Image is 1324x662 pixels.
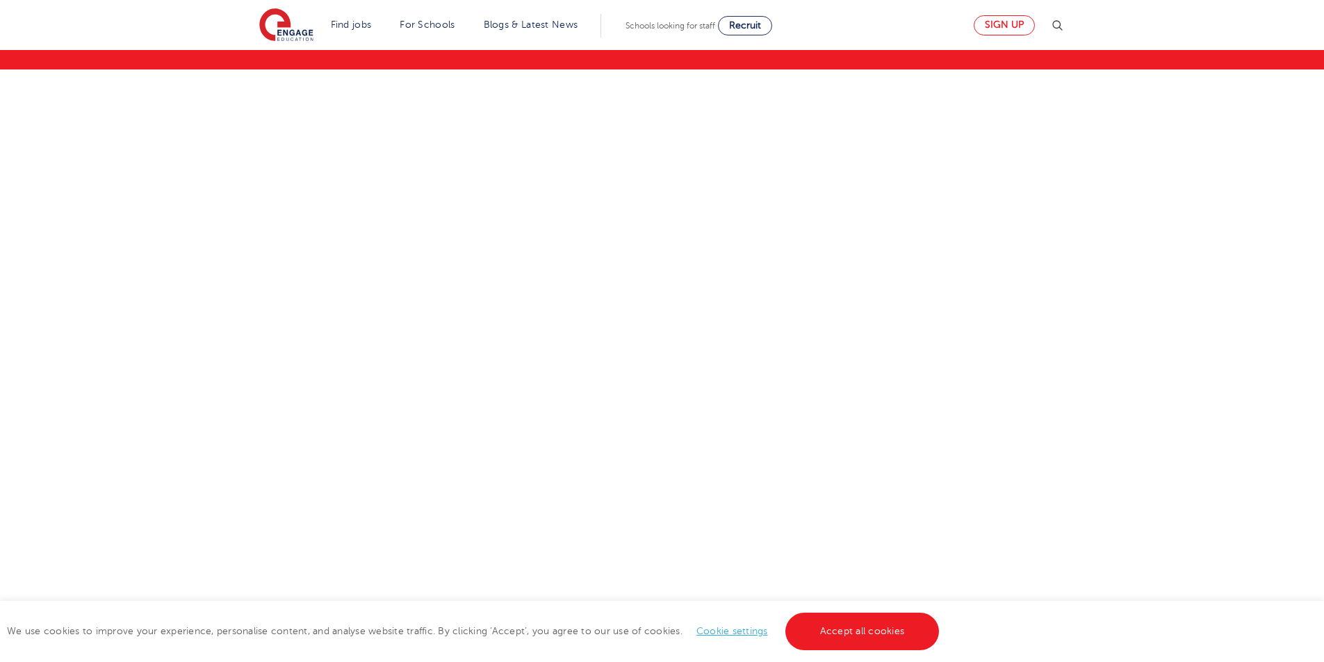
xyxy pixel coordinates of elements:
span: Schools looking for staff [626,21,715,31]
span: We use cookies to improve your experience, personalise content, and analyse website traffic. By c... [7,626,942,636]
span: Recruit [729,20,761,31]
a: Accept all cookies [785,613,940,650]
a: For Schools [400,19,455,30]
img: Engage Education [259,8,313,43]
a: Find jobs [331,19,372,30]
a: Cookie settings [696,626,768,636]
a: Blogs & Latest News [484,19,578,30]
a: Sign up [974,15,1035,35]
a: Recruit [718,16,772,35]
